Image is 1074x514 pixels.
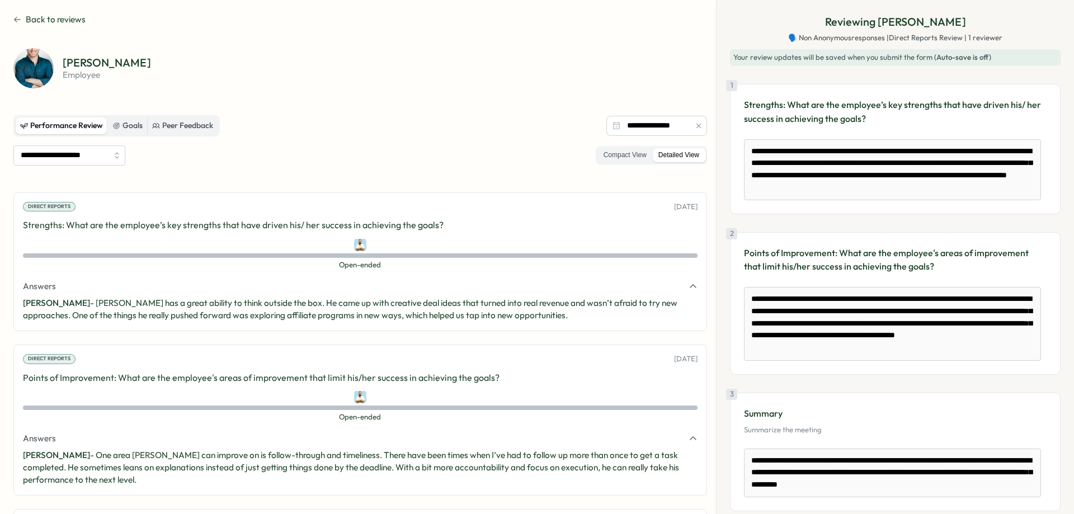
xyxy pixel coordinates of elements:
[23,354,76,364] div: Direct Reports
[23,449,698,486] p: - One area [PERSON_NAME] can improve on is follow-through and timeliness. There have been times w...
[13,13,86,26] button: Back to reviews
[23,260,698,270] span: Open-ended
[744,98,1047,126] p: Strengths: What are the employee’s key strengths that have driven his/ her success in achieving t...
[26,13,86,26] span: Back to reviews
[20,120,103,132] div: Performance Review
[63,70,151,79] p: employee
[23,298,90,308] span: [PERSON_NAME]
[726,389,737,400] div: 3
[354,391,366,403] img: Jacob
[23,432,698,445] button: Answers
[23,297,698,322] p: - [PERSON_NAME] has a great ability to think outside the box. He came up with creative deal ideas...
[112,120,143,132] div: Goals
[653,148,705,162] label: Detailed View
[825,13,966,31] p: Reviewing [PERSON_NAME]
[744,425,1047,435] p: Summarize the meeting
[23,371,698,385] p: Points of Improvement: What are the employee's areas of improvement that limit his/her success in...
[674,354,698,364] p: [DATE]
[152,120,213,132] div: Peer Feedback
[23,218,698,232] p: Strengths: What are the employee’s key strengths that have driven his/ her success in achieving t...
[23,412,698,422] span: Open-ended
[63,57,151,68] p: [PERSON_NAME]
[744,407,1047,421] p: Summary
[23,280,56,293] span: Answers
[354,239,366,251] img: Jacob
[726,228,737,239] div: 2
[13,48,54,88] img: Jacob Hecht
[23,202,76,212] div: Direct Reports
[674,202,698,212] p: [DATE]
[733,53,991,62] span: Your review updates will be saved when you submit the form
[23,450,90,460] span: [PERSON_NAME]
[788,33,1002,43] span: 🗣️ Non Anonymous responses | Direct Reports Review | 1 reviewer
[744,246,1047,274] p: Points of Improvement: What are the employee's areas of improvement that limit his/her success in...
[934,53,991,62] span: (Auto-save is off)
[598,148,652,162] label: Compact View
[23,280,698,293] button: Answers
[23,432,56,445] span: Answers
[726,80,737,91] div: 1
